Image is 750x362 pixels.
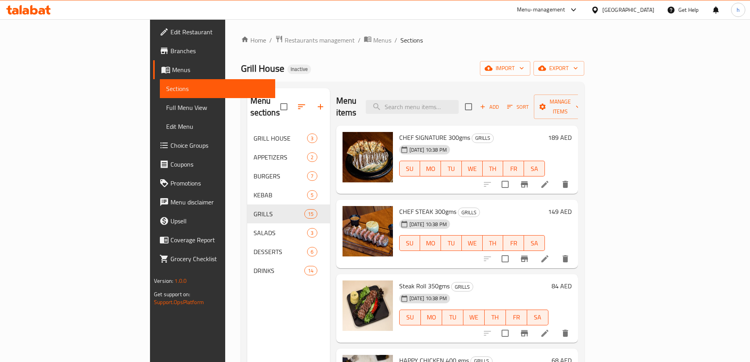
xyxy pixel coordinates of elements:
[399,206,456,217] span: CHEF STEAK 300gms
[533,61,584,76] button: export
[556,324,575,343] button: delete
[527,163,542,175] span: SA
[403,238,417,249] span: SU
[160,98,275,117] a: Full Menu View
[307,191,317,199] span: 5
[153,155,275,174] a: Coupons
[486,63,524,73] span: import
[477,101,502,113] span: Add item
[423,238,438,249] span: MO
[502,101,534,113] span: Sort items
[465,238,480,249] span: WE
[540,254,550,264] a: Edit menu item
[406,295,450,302] span: [DATE] 10:38 PM
[441,161,462,176] button: TU
[247,126,330,283] nav: Menu sections
[737,6,740,14] span: h
[247,223,330,242] div: SALADS3
[307,135,317,142] span: 3
[462,161,483,176] button: WE
[366,100,459,114] input: search
[160,79,275,98] a: Sections
[420,235,441,251] button: MO
[451,282,473,291] div: GRILLS
[307,248,317,256] span: 6
[170,46,269,56] span: Branches
[154,276,173,286] span: Version:
[530,312,545,323] span: SA
[527,238,542,249] span: SA
[497,176,513,193] span: Select to update
[403,163,417,175] span: SU
[441,235,462,251] button: TU
[287,66,311,72] span: Inactive
[444,238,459,249] span: TU
[486,163,500,175] span: TH
[373,35,391,45] span: Menus
[247,242,330,261] div: DESSERTS6
[285,35,355,45] span: Restaurants management
[307,229,317,237] span: 3
[556,249,575,268] button: delete
[421,310,442,325] button: MO
[497,251,513,267] span: Select to update
[477,101,502,113] button: Add
[540,97,580,117] span: Manage items
[483,161,504,176] button: TH
[241,59,284,77] span: Grill House
[480,61,530,76] button: import
[343,206,393,256] img: CHEF STEAK 300gms
[406,146,450,154] span: [DATE] 10:38 PM
[517,5,565,15] div: Menu-management
[170,235,269,245] span: Coverage Report
[307,171,317,181] div: items
[247,186,330,204] div: KEBAB5
[552,280,572,291] h6: 84 AED
[153,193,275,212] a: Menu disclaimer
[540,329,550,338] a: Edit menu item
[486,238,500,249] span: TH
[483,235,504,251] button: TH
[254,152,307,162] span: APPETIZERS
[548,206,572,217] h6: 149 AED
[153,174,275,193] a: Promotions
[503,161,524,176] button: FR
[307,154,317,161] span: 2
[358,35,361,45] li: /
[247,129,330,148] div: GRILL HOUSE3
[154,289,190,299] span: Get support on:
[247,204,330,223] div: GRILLS15
[153,212,275,230] a: Upsell
[515,175,534,194] button: Branch-specific-item
[463,310,485,325] button: WE
[307,190,317,200] div: items
[153,60,275,79] a: Menus
[442,310,463,325] button: TU
[275,35,355,45] a: Restaurants management
[254,190,307,200] div: KEBAB
[307,152,317,162] div: items
[399,280,450,292] span: Steak Roll 350gms
[343,132,393,182] img: CHEF SIGNATURE 300gms
[254,247,307,256] span: DESSERTS
[488,312,503,323] span: TH
[394,35,397,45] li: /
[247,167,330,186] div: BURGERS7
[399,161,420,176] button: SU
[403,312,418,323] span: SU
[364,35,391,45] a: Menus
[556,175,575,194] button: delete
[304,209,317,219] div: items
[472,134,493,143] span: GRILLS
[247,261,330,280] div: DRINKS14
[153,230,275,249] a: Coverage Report
[154,297,204,307] a: Support.OpsPlatform
[507,102,529,111] span: Sort
[254,209,305,219] span: GRILLS
[458,208,480,217] span: GRILLS
[462,235,483,251] button: WE
[254,171,307,181] div: BURGERS
[292,97,311,116] span: Sort sections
